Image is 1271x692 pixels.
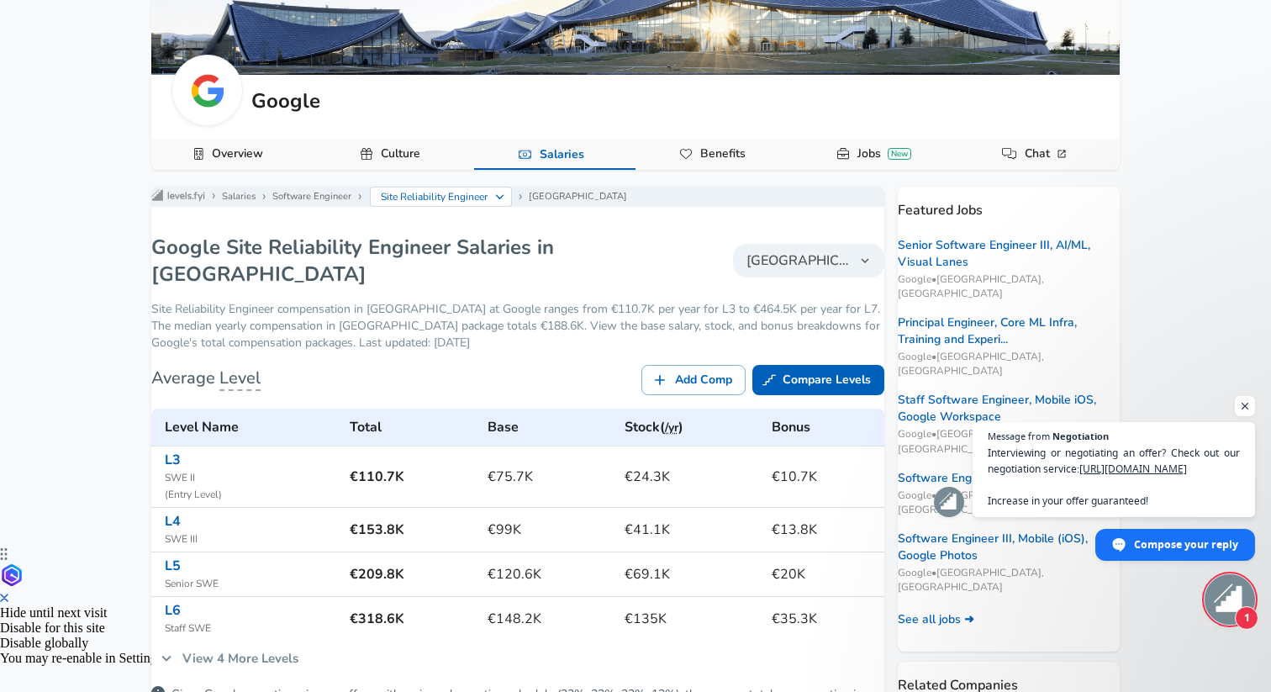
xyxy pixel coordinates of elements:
[898,350,1120,378] span: Google • [GEOGRAPHIC_DATA], [GEOGRAPHIC_DATA]
[851,140,918,168] a: JobsNew
[350,465,475,489] h6: €110.7K
[488,607,611,631] h6: €148.2K
[625,518,758,541] h6: €41.1K
[1052,431,1109,441] span: Negotiation
[772,465,878,489] h6: €10.7K
[151,409,884,641] table: Google's Site Reliability Engineer levels
[151,234,656,288] h1: Google Site Reliability Engineer Salaries in [GEOGRAPHIC_DATA]
[1235,606,1258,630] span: 1
[219,367,261,391] span: Level
[165,621,336,637] span: Staff SWE
[350,518,475,541] h6: €153.8K
[488,415,611,439] h6: Base
[746,251,851,271] span: [GEOGRAPHIC_DATA]
[151,365,261,392] h6: Average
[1134,530,1238,559] span: Compose your reply
[251,87,320,115] h5: Google
[488,518,611,541] h6: €99K
[165,531,336,548] span: SWE III
[488,563,611,586] h6: €120.6K
[533,140,591,169] a: Salaries
[898,392,1120,425] a: Staff Software Engineer, Mobile iOS, Google Workspace
[772,563,878,586] h6: €20K
[898,566,1120,594] span: Google • [GEOGRAPHIC_DATA], [GEOGRAPHIC_DATA]
[151,641,308,676] a: View 4 More Levels
[165,470,336,487] span: SWE II
[488,465,611,489] h6: €75.7K
[898,531,1120,564] a: Software Engineer III, Mobile (iOS), Google Photos
[898,470,1109,487] a: Software Engineer, Data Infrastructure
[898,611,974,628] a: See all jobs ➜
[165,557,181,575] a: L5
[165,601,181,620] a: L6
[898,427,1120,456] span: Google • [GEOGRAPHIC_DATA], [GEOGRAPHIC_DATA]
[165,415,336,439] h6: Level Name
[151,140,1120,170] div: Company Data Navigation
[988,445,1240,509] span: Interviewing or negotiating an offer? Check out our negotiation service: Increase in your offer g...
[529,190,627,203] a: [GEOGRAPHIC_DATA]
[272,190,351,203] a: Software Engineer
[665,418,678,439] button: /yr
[350,563,475,586] h6: €209.8K
[625,607,758,631] h6: €135K
[374,140,427,168] a: Culture
[625,563,758,586] h6: €69.1K
[205,140,270,168] a: Overview
[222,190,256,203] a: Salaries
[350,607,475,631] h6: €318.6K
[625,465,758,489] h6: €24.3K
[350,415,475,439] h6: Total
[1018,140,1076,168] a: Chat
[733,244,884,277] button: [GEOGRAPHIC_DATA]
[752,365,884,396] a: Compare Levels
[165,451,181,469] a: L3
[641,365,746,396] a: Add Comp
[772,518,878,541] h6: €13.8K
[165,512,181,531] a: L4
[988,431,1050,441] span: Message from
[151,301,884,351] p: Site Reliability Engineer compensation in [GEOGRAPHIC_DATA] at Google ranges from €110.7K per yea...
[898,187,1120,220] p: Featured Jobs
[772,607,878,631] h6: €35.3K
[165,487,336,504] span: ( Entry Level )
[898,272,1120,301] span: Google • [GEOGRAPHIC_DATA], [GEOGRAPHIC_DATA]
[381,189,488,204] p: Site Reliability Engineer
[888,148,911,160] div: New
[191,74,224,108] img: google.webp
[625,415,758,439] h6: Stock ( )
[694,140,752,168] a: Benefits
[772,415,878,439] h6: Bonus
[1205,574,1255,625] div: Open chat
[898,237,1120,271] a: Senior Software Engineer III, AI/ML, Visual Lanes
[165,576,336,593] span: Senior SWE
[898,489,1120,517] span: Google • [GEOGRAPHIC_DATA], [GEOGRAPHIC_DATA]
[898,314,1120,348] a: Principal Engineer, Core ML Infra, Training and Experi...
